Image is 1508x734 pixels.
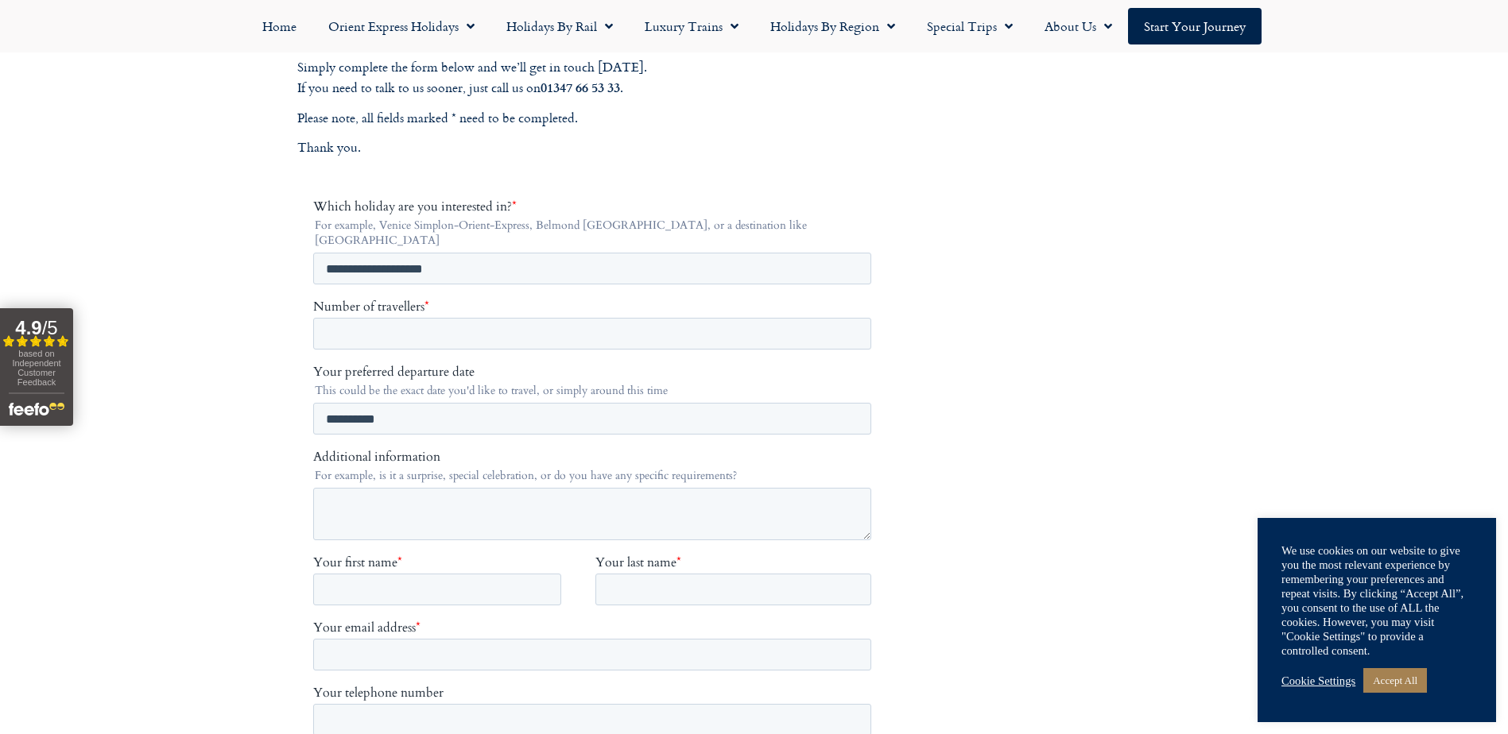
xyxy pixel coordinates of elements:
[297,57,894,99] p: Simply complete the form below and we’ll get in touch [DATE]. If you need to talk to us sooner, j...
[541,78,620,96] strong: 01347 66 53 33
[1029,8,1128,44] a: About Us
[911,8,1029,44] a: Special Trips
[8,8,1500,44] nav: Menu
[297,108,894,129] p: Please note, all fields marked * need to be completed.
[1363,668,1427,693] a: Accept All
[629,8,754,44] a: Luxury Trains
[754,8,911,44] a: Holidays by Region
[312,8,490,44] a: Orient Express Holidays
[297,137,894,158] p: Thank you.
[1281,674,1355,688] a: Cookie Settings
[246,8,312,44] a: Home
[1281,543,1472,658] div: We use cookies on our website to give you the most relevant experience by remembering your prefer...
[1128,8,1262,44] a: Start your Journey
[490,8,629,44] a: Holidays by Rail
